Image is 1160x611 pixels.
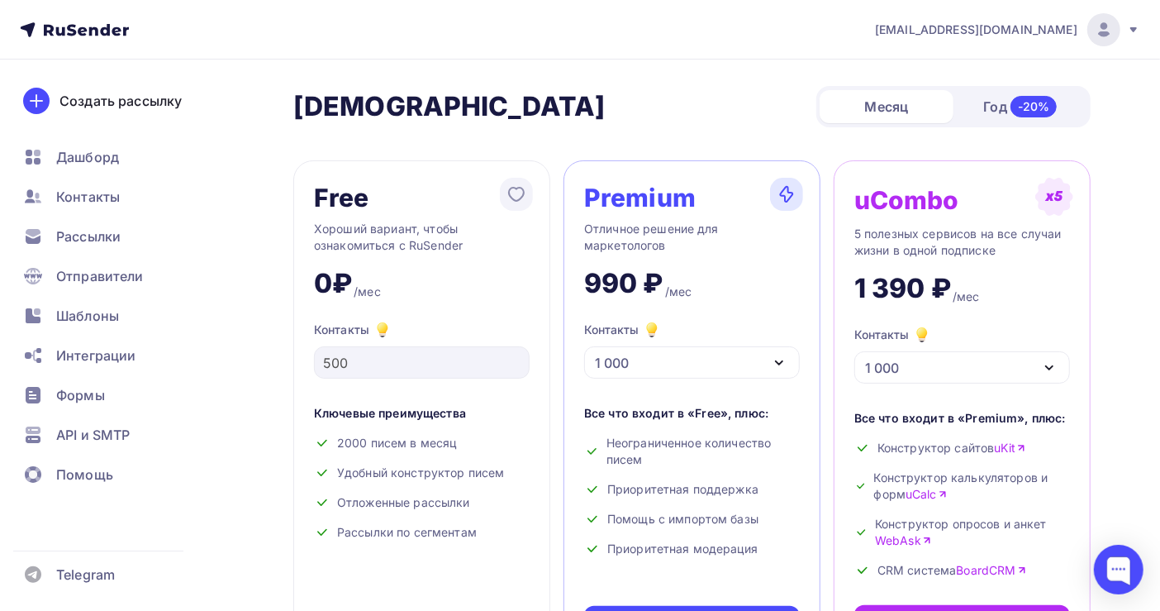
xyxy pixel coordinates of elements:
a: [EMAIL_ADDRESS][DOMAIN_NAME] [875,13,1140,46]
a: Дашборд [13,141,210,174]
span: Дашборд [56,147,119,167]
div: 1 000 [595,353,629,373]
div: 1 000 [865,358,899,378]
div: 0₽ [314,267,352,300]
div: /мес [354,284,381,300]
a: Рассылки [13,220,210,253]
button: Контакты 1 000 [854,325,1070,384]
div: Все что входит в «Premium», плюс: [854,410,1070,427]
h2: [DEMOGRAPHIC_DATA] [293,90,606,123]
span: Конструктор сайтов [877,440,1026,456]
div: uCombo [854,187,959,213]
div: Приоритетная модерация [584,541,800,557]
div: Создать рассылку [59,91,182,111]
div: Premium [584,184,696,211]
button: Контакты 1 000 [584,320,800,379]
div: Ключевые преимущества [314,405,530,422]
div: Free [314,184,369,211]
div: Отложенные рассылки [314,494,530,511]
div: Контакты [314,320,530,340]
div: Месяц [820,90,953,123]
div: -20% [1010,96,1058,117]
div: 1 390 ₽ [854,272,951,305]
span: Отправители [56,266,144,286]
span: Конструктор опросов и анкет [875,516,1070,549]
div: Все что входит в «Free», плюс: [584,405,800,422]
span: Контакты [56,187,120,207]
div: 990 ₽ [584,267,663,300]
span: CRM система [877,562,1027,579]
div: Год [953,89,1087,124]
div: Удобный конструктор писем [314,465,530,481]
span: API и SMTP [56,425,130,445]
div: Приоритетная поддержка [584,481,800,498]
div: Отличное решение для маркетологов [584,221,800,254]
a: Шаблоны [13,299,210,332]
span: Формы [56,385,105,405]
a: Контакты [13,180,210,213]
span: Рассылки [56,227,121,246]
span: Шаблоны [56,306,119,326]
div: /мес [953,289,980,305]
div: /мес [665,284,692,300]
a: uKit [995,440,1027,456]
span: [EMAIL_ADDRESS][DOMAIN_NAME] [875,21,1077,38]
a: WebAsk [875,532,932,549]
a: uCalc [906,486,948,503]
div: 2000 писем в месяц [314,435,530,451]
a: Формы [13,379,210,412]
div: Рассылки по сегментам [314,524,530,541]
div: Неограниченное количество писем [584,435,800,468]
div: Контакты [854,325,932,345]
div: 5 полезных сервисов на все случаи жизни в одной подписке [854,226,1070,259]
span: Помощь [56,465,113,485]
div: Помощь с импортом базы [584,511,800,527]
span: Telegram [56,565,115,585]
a: BoardCRM [957,562,1027,579]
div: Контакты [584,320,662,340]
div: Хороший вариант, чтобы ознакомиться с RuSender [314,221,530,254]
span: Конструктор калькуляторов и форм [874,470,1070,503]
a: Отправители [13,260,210,293]
span: Интеграции [56,346,135,365]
